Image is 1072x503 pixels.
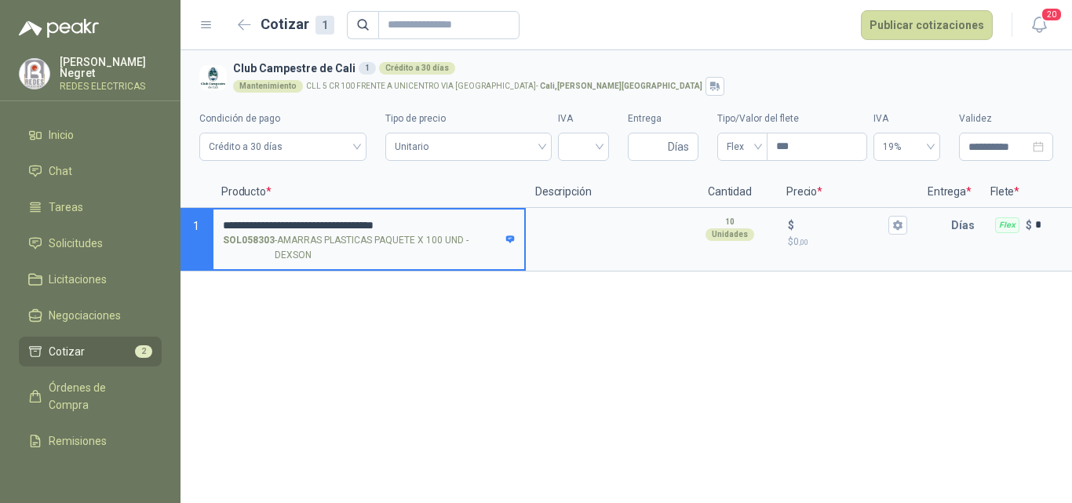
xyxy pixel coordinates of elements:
h2: Cotizar [261,13,334,35]
div: Mantenimiento [233,80,303,93]
input: SOL058303-AMARRAS PLASTICAS PAQUETE X 100 UND - DEXSON [223,220,515,231]
span: 20 [1041,7,1063,22]
span: Crédito a 30 días [209,135,357,159]
label: Entrega [628,111,698,126]
p: Entrega [918,177,981,208]
p: - AMARRAS PLASTICAS PAQUETE X 100 UND - DEXSON [223,233,515,263]
label: Tipo de precio [385,111,551,126]
h3: Club Campestre de Cali [233,60,1047,77]
span: Solicitudes [49,235,103,252]
p: $ [1026,217,1032,234]
div: 1 [359,62,376,75]
span: Remisiones [49,432,107,450]
a: Órdenes de Compra [19,373,162,420]
p: CLL 5 CR 100 FRENTE A UNICENTRO VIA [GEOGRAPHIC_DATA] - [306,82,702,90]
label: Condición de pago [199,111,366,126]
label: IVA [558,111,609,126]
button: Publicar cotizaciones [861,10,993,40]
span: Órdenes de Compra [49,379,147,414]
span: 1 [193,220,199,232]
span: 19% [883,135,931,159]
strong: Cali , [PERSON_NAME][GEOGRAPHIC_DATA] [540,82,702,90]
button: 20 [1025,11,1053,39]
img: Company Logo [199,64,227,92]
div: Flex [995,217,1019,233]
a: Configuración [19,462,162,492]
label: Validez [959,111,1053,126]
img: Logo peakr [19,19,99,38]
p: [PERSON_NAME] Negret [60,56,162,78]
img: Company Logo [20,59,49,89]
p: Días [951,210,981,241]
a: Inicio [19,120,162,150]
a: Chat [19,156,162,186]
button: $$0,00 [888,216,907,235]
span: Días [668,133,689,160]
label: IVA [873,111,940,126]
p: REDES ELECTRICAS [60,82,162,91]
a: Cotizar2 [19,337,162,366]
p: Descripción [526,177,683,208]
span: ,00 [799,238,808,246]
p: $ [788,235,907,250]
input: $$0,00 [797,219,885,231]
span: Tareas [49,199,83,216]
span: Negociaciones [49,307,121,324]
span: Chat [49,162,72,180]
a: Solicitudes [19,228,162,258]
span: Unitario [395,135,541,159]
p: 10 [725,216,735,228]
a: Negociaciones [19,301,162,330]
a: Licitaciones [19,264,162,294]
strong: SOL058303 [223,233,275,263]
label: Tipo/Valor del flete [717,111,867,126]
p: $ [788,217,794,234]
span: 0 [793,236,808,247]
p: Cantidad [683,177,777,208]
div: Crédito a 30 días [379,62,455,75]
span: 2 [135,345,152,358]
span: Licitaciones [49,271,107,288]
span: Cotizar [49,343,85,360]
div: 1 [315,16,334,35]
div: Unidades [706,228,754,241]
span: Inicio [49,126,74,144]
p: Precio [777,177,918,208]
a: Tareas [19,192,162,222]
a: Remisiones [19,426,162,456]
p: Producto [212,177,526,208]
span: Flex [727,135,758,159]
